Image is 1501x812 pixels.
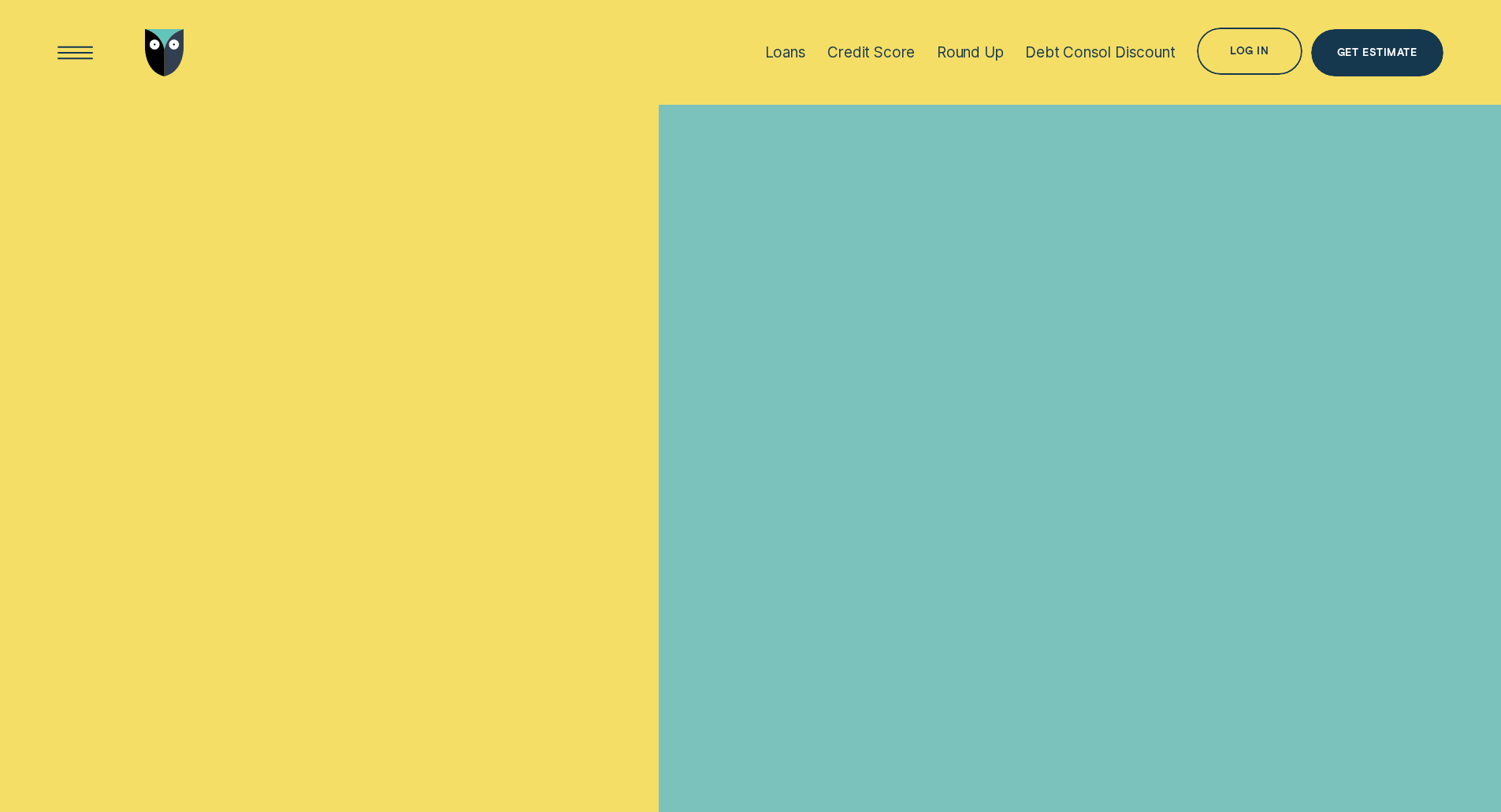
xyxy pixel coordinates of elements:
div: Loans [765,43,806,61]
div: Debt Consol Discount [1025,43,1175,61]
div: Round Up [937,43,1004,61]
img: Wisr [145,29,184,76]
button: Log in [1197,28,1302,75]
button: Open Menu [52,29,99,76]
a: Get Estimate [1311,29,1443,76]
div: Credit Score [827,43,915,61]
h1: Future Money: what’s next for financial services in Australia? [58,234,533,423]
